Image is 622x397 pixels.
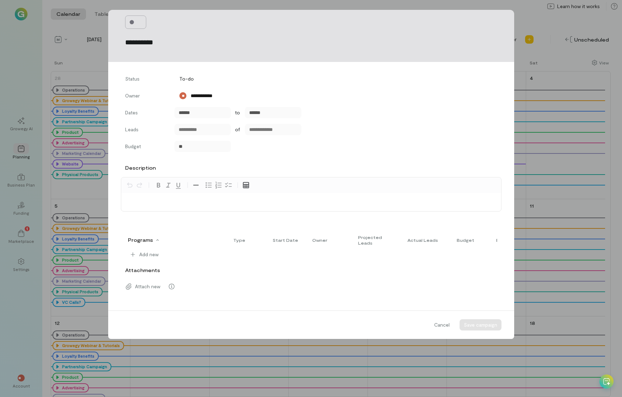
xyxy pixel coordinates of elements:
span: to [235,109,240,116]
span: Attach new [135,283,160,290]
label: Attachments [125,267,160,274]
div: Toggle SortBy [273,237,301,243]
div: Toggle SortBy [457,237,478,243]
button: Save campaign [460,319,501,330]
div: Toggle SortBy [233,237,248,243]
span: of [235,126,240,133]
label: Dates [125,109,167,116]
div: Toggle SortBy [312,237,331,243]
span: Save campaign [464,322,497,328]
div: Toggle SortBy [407,237,441,243]
span: Start date [273,237,298,243]
span: Budget [457,237,474,243]
div: Toggle SortBy [496,237,521,243]
label: Owner [125,92,167,101]
span: Projected leads [358,234,394,246]
label: Status [125,75,167,84]
div: Attach new [121,279,501,294]
span: Type [233,237,245,243]
span: End date [496,237,518,243]
label: Leads [125,126,167,135]
label: Description [125,164,156,171]
label: Budget [125,143,167,152]
span: Add new [139,251,159,258]
div: editable markdown [121,193,501,211]
span: Programs [128,237,153,244]
span: Cancel [434,321,450,328]
div: Toggle SortBy [358,234,397,246]
span: Owner [312,237,327,243]
div: Toggle SortBy [128,237,159,244]
span: Actual leads [407,237,438,243]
